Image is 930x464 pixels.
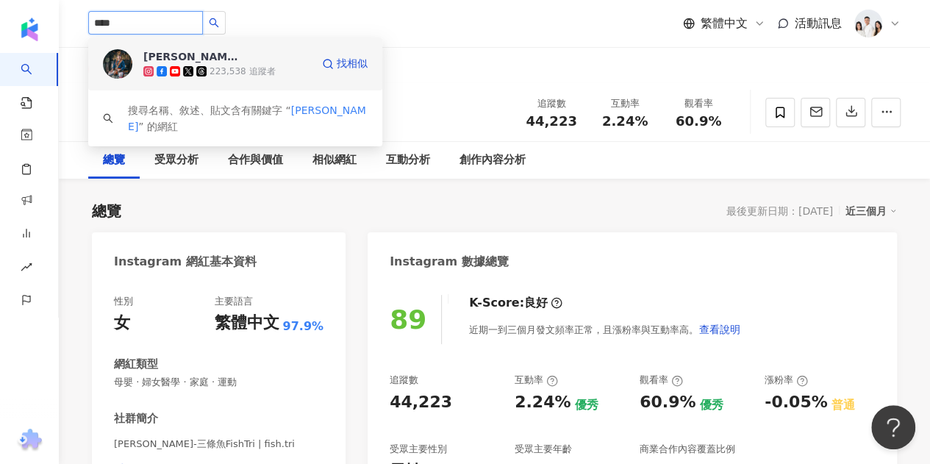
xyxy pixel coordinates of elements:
[322,49,368,79] a: 找相似
[114,254,257,270] div: Instagram 網紅基本資料
[114,438,323,451] span: [PERSON_NAME]-三條魚FishTri | fish.tri
[214,312,279,335] div: 繁體中文
[312,151,357,169] div: 相似網紅
[337,57,368,71] span: 找相似
[390,254,509,270] div: Instagram 數據總覽
[469,295,562,311] div: K-Score :
[640,374,683,387] div: 觀看率
[515,374,558,387] div: 互動率
[523,96,579,111] div: 追蹤數
[831,397,854,413] div: 普通
[128,102,368,135] div: 搜尋名稱、敘述、貼文含有關鍵字 “ ” 的網紅
[154,151,198,169] div: 受眾分析
[699,397,723,413] div: 優秀
[18,18,41,41] img: logo icon
[210,65,275,78] div: 223,538 追蹤者
[15,429,44,452] img: chrome extension
[103,49,132,79] img: KOL Avatar
[699,324,740,335] span: 查看說明
[228,151,283,169] div: 合作與價值
[726,205,833,217] div: 最後更新日期：[DATE]
[765,374,808,387] div: 漲粉率
[526,113,576,129] span: 44,223
[871,405,915,449] iframe: Help Scout Beacon - Open
[92,201,121,221] div: 總覽
[670,96,726,111] div: 觀看率
[214,295,252,308] div: 主要語言
[21,252,32,285] span: rise
[390,304,426,335] div: 89
[701,15,748,32] span: 繁體中文
[469,315,741,344] div: 近期一到三個月發文頻率正常，且漲粉率與互動率高。
[597,96,653,111] div: 互動率
[114,411,158,426] div: 社群簡介
[114,312,130,335] div: 女
[390,443,447,456] div: 受眾主要性別
[640,391,695,414] div: 60.9%
[676,114,721,129] span: 60.9%
[114,376,323,389] span: 母嬰 · 婦女醫學 · 家庭 · 運動
[103,113,113,124] span: search
[103,151,125,169] div: 總覽
[854,10,882,38] img: 20231221_NR_1399_Small.jpg
[574,397,598,413] div: 優秀
[515,443,572,456] div: 受眾主要年齡
[795,16,842,30] span: 活動訊息
[845,201,897,221] div: 近三個月
[209,18,219,28] span: search
[602,114,648,129] span: 2.24%
[386,151,430,169] div: 互動分析
[114,357,158,372] div: 網紅類型
[765,391,827,414] div: -0.05%
[21,53,50,110] a: search
[459,151,526,169] div: 創作內容分析
[390,374,418,387] div: 追蹤數
[282,318,323,335] span: 97.9%
[515,391,570,414] div: 2.24%
[524,295,548,311] div: 良好
[390,391,452,414] div: 44,223
[640,443,735,456] div: 商業合作內容覆蓋比例
[114,295,133,308] div: 性別
[143,49,239,64] div: [PERSON_NAME][PERSON_NAME]
[698,315,741,344] button: 查看說明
